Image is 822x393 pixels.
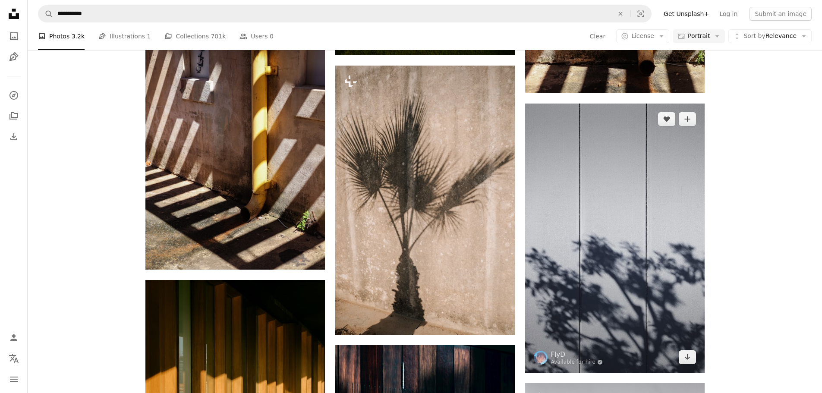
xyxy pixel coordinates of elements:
[5,5,22,24] a: Home — Unsplash
[743,32,765,39] span: Sort by
[630,6,651,22] button: Visual search
[658,112,675,126] button: Like
[335,66,515,335] img: a shadow of a palm tree on a wall
[525,234,705,242] a: a shadow of a tree on a white wall
[335,196,515,204] a: a shadow of a palm tree on a wall
[631,32,654,39] span: License
[5,350,22,367] button: Language
[589,29,606,43] button: Clear
[38,5,652,22] form: Find visuals sitewide
[551,350,603,359] a: FlyD
[616,29,669,43] button: License
[688,32,710,41] span: Portrait
[750,7,812,21] button: Submit an image
[673,29,725,43] button: Portrait
[5,128,22,145] a: Download History
[38,6,53,22] button: Search Unsplash
[679,350,696,364] a: Download
[5,329,22,346] a: Log in / Sign up
[5,48,22,66] a: Illustrations
[743,32,797,41] span: Relevance
[164,22,226,50] a: Collections 701k
[270,31,274,41] span: 0
[5,28,22,45] a: Photos
[525,104,705,373] img: a shadow of a tree on a white wall
[728,29,812,43] button: Sort byRelevance
[145,131,325,139] a: the shadow of a building on the ground
[714,7,743,21] a: Log in
[5,87,22,104] a: Explore
[98,22,151,50] a: Illustrations 1
[5,371,22,388] button: Menu
[147,31,151,41] span: 1
[534,351,548,365] img: Go to FlyD's profile
[658,7,714,21] a: Get Unsplash+
[239,22,274,50] a: Users 0
[551,359,603,366] a: Available for hire
[145,0,325,270] img: the shadow of a building on the ground
[611,6,630,22] button: Clear
[679,112,696,126] button: Add to Collection
[211,31,226,41] span: 701k
[5,107,22,125] a: Collections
